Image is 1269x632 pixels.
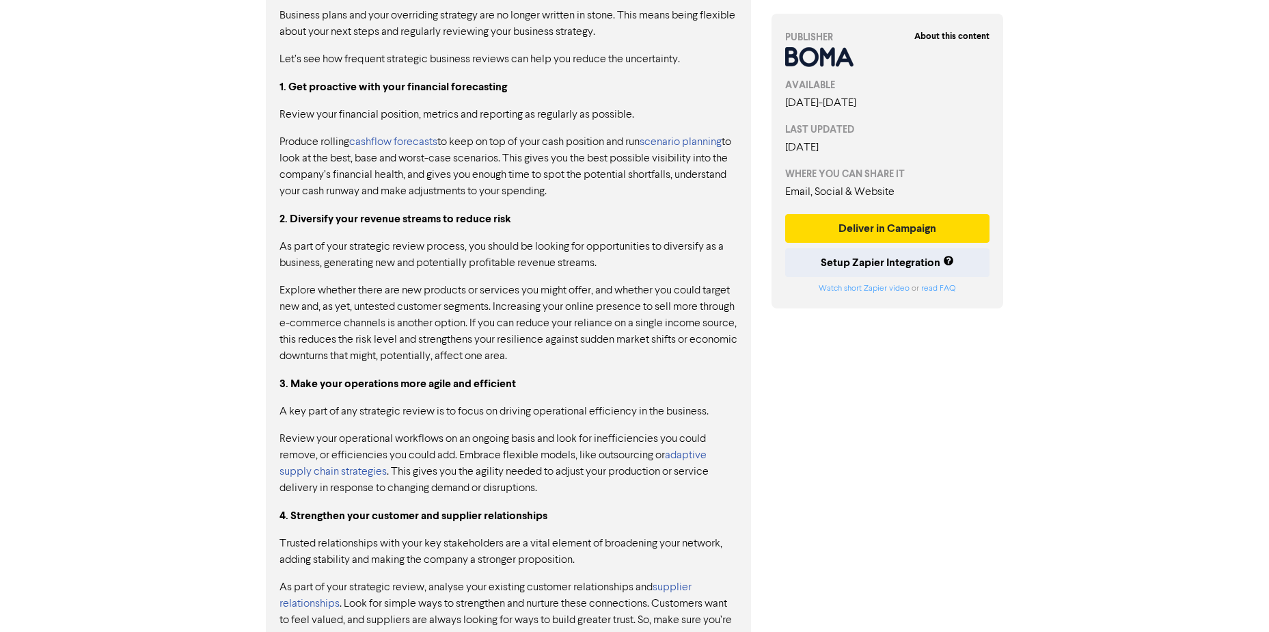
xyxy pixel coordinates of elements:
[921,285,955,293] a: read FAQ
[785,248,990,277] button: Setup Zapier Integration
[279,8,737,40] p: Business plans and your overriding strategy are no longer written in stone. This means being flex...
[279,404,737,420] p: A key part of any strategic review is to focus on driving operational efficiency in the business.
[349,137,437,148] a: cashflow forecasts
[785,30,990,44] div: PUBLISHER
[785,184,990,200] div: Email, Social & Website
[279,134,737,200] p: Produce rolling to keep on top of your cash position and run to look at the best, base and worst-...
[279,239,737,272] p: As part of your strategic review process, you should be looking for opportunities to diversify as...
[914,31,990,42] strong: About this content
[785,282,990,295] div: or
[279,431,737,497] p: Review your operational workflows on an ongoing basis and look for inefficiencies you could remov...
[785,140,990,156] div: [DATE]
[785,167,990,181] div: WHERE YOU CAN SHARE IT
[785,95,990,111] div: [DATE] - [DATE]
[279,509,547,523] strong: 4. Strengthen your customer and supplier relationships
[819,285,910,293] a: Watch short Zapier video
[279,212,511,226] strong: 2. Diversify your revenue streams to reduce risk
[279,536,737,568] p: Trusted relationships with your key stakeholders are a vital element of broadening your network, ...
[279,282,737,365] p: Explore whether there are new products or services you might offer, and whether you could target ...
[640,137,722,148] a: scenario planning
[1201,566,1269,632] iframe: Chat Widget
[279,107,737,123] p: Review your financial position, metrics and reporting as regularly as possible.
[785,78,990,92] div: AVAILABLE
[279,51,737,68] p: Let’s see how frequent strategic business reviews can help you reduce the uncertainty.
[785,122,990,137] div: LAST UPDATED
[785,214,990,243] button: Deliver in Campaign
[279,80,507,94] strong: 1. Get proactive with your financial forecasting
[279,377,516,391] strong: 3. Make your operations more agile and efficient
